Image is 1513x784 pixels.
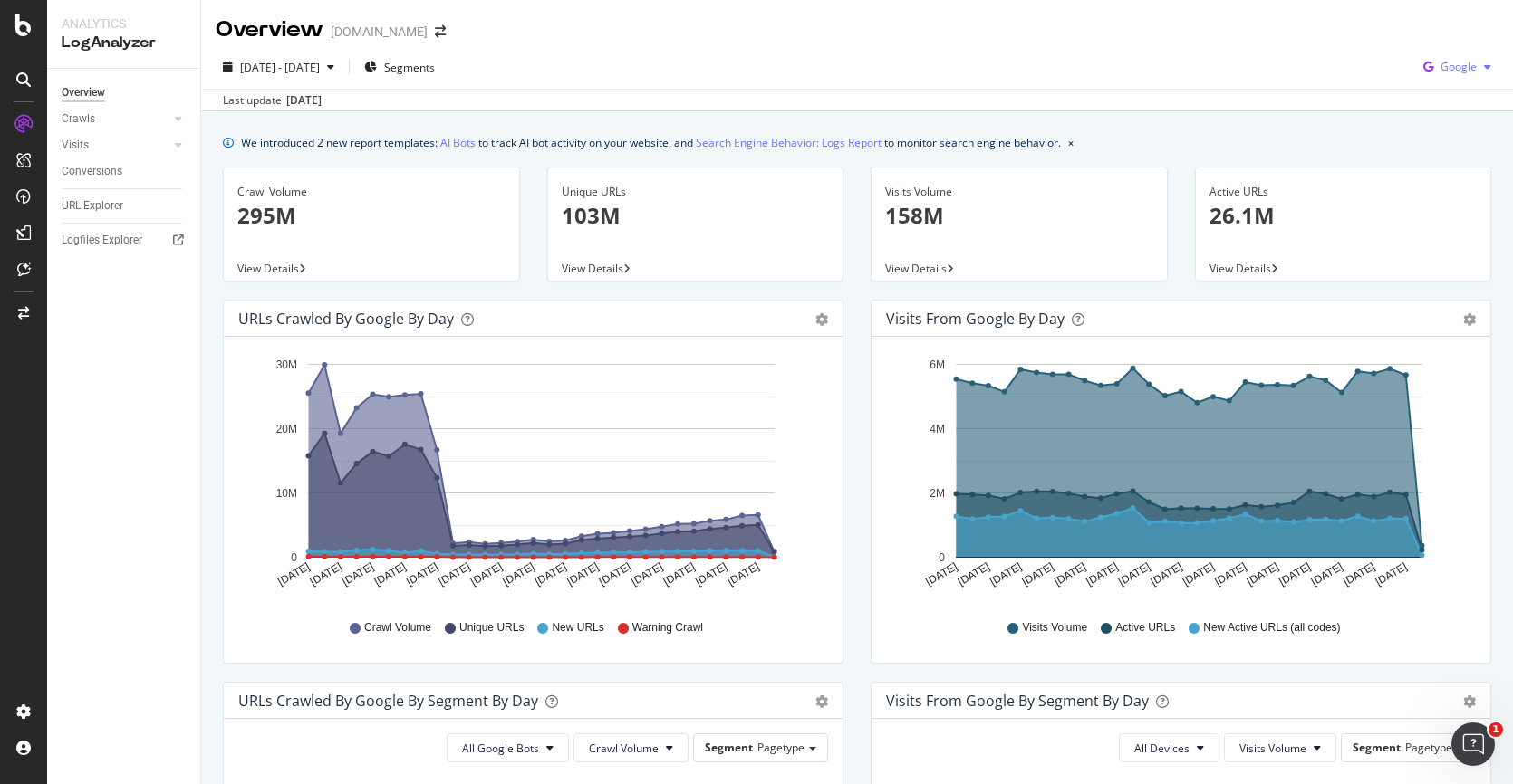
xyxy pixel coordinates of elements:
[886,310,1065,328] div: Visits from Google by day
[501,560,537,588] text: [DATE]
[62,162,122,181] div: Conversions
[62,136,169,155] a: Visits
[629,560,665,588] text: [DATE]
[1239,741,1306,756] span: Visits Volume
[62,196,188,215] a: URL Explorer
[331,23,428,41] div: [DOMAIN_NAME]
[815,313,828,326] div: gear
[956,560,992,588] text: [DATE]
[573,733,689,762] button: Crawl Volume
[1209,184,1478,200] div: Active URLs
[1119,733,1219,762] button: All Devices
[1441,59,1477,74] span: Google
[308,560,344,588] text: [DATE]
[62,83,188,102] a: Overview
[886,351,1470,603] div: A chart.
[1224,733,1336,762] button: Visits Volume
[988,560,1024,588] text: [DATE]
[1022,620,1087,636] span: Visits Volume
[597,560,633,588] text: [DATE]
[552,620,603,636] span: New URLs
[275,560,312,588] text: [DATE]
[1134,741,1190,756] span: All Devices
[440,133,476,152] a: AI Bots
[223,92,322,109] div: Last update
[364,620,431,636] span: Crawl Volume
[459,620,524,636] span: Unique URLs
[589,741,659,756] span: Crawl Volume
[562,261,623,276] span: View Details
[705,740,753,755] span: Segment
[939,551,945,564] text: 0
[372,560,409,588] text: [DATE]
[930,487,945,500] text: 2M
[885,200,1153,231] p: 158M
[815,695,828,708] div: gear
[291,551,297,564] text: 0
[237,261,299,276] span: View Details
[930,359,945,371] text: 6M
[340,560,376,588] text: [DATE]
[62,162,188,181] a: Conversions
[276,359,297,371] text: 30M
[1463,313,1476,326] div: gear
[62,14,186,33] div: Analytics
[1451,722,1495,766] iframe: Intercom live chat
[237,184,506,200] div: Crawl Volume
[62,83,105,102] div: Overview
[1052,560,1088,588] text: [DATE]
[62,231,188,250] a: Logfiles Explorer
[885,261,947,276] span: View Details
[1116,560,1152,588] text: [DATE]
[1212,560,1248,588] text: [DATE]
[223,133,1491,152] div: info banner
[240,60,320,75] span: [DATE] - [DATE]
[1203,620,1340,636] span: New Active URLs (all codes)
[1416,53,1499,81] button: Google
[1149,560,1185,588] text: [DATE]
[562,200,830,231] p: 103M
[237,200,506,231] p: 295M
[1084,560,1121,588] text: [DATE]
[533,560,569,588] text: [DATE]
[1020,560,1056,588] text: [DATE]
[357,53,442,81] button: Segments
[1115,620,1175,636] span: Active URLs
[462,741,539,756] span: All Google Bots
[661,560,698,588] text: [DATE]
[1181,560,1217,588] text: [DATE]
[1245,560,1281,588] text: [DATE]
[757,740,805,755] span: Pagetype
[564,560,601,588] text: [DATE]
[1489,722,1503,737] span: 1
[693,560,729,588] text: [DATE]
[1064,129,1078,156] button: close banner
[1405,740,1452,755] span: Pagetype
[286,92,322,109] div: [DATE]
[1353,740,1401,755] span: Segment
[923,560,959,588] text: [DATE]
[62,136,89,155] div: Visits
[632,620,703,636] span: Warning Crawl
[726,560,762,588] text: [DATE]
[1463,695,1476,708] div: gear
[1309,560,1345,588] text: [DATE]
[241,133,1061,152] div: We introduced 2 new report templates: to track AI bot activity on your website, and to monitor se...
[62,231,142,250] div: Logfiles Explorer
[276,487,297,500] text: 10M
[1277,560,1313,588] text: [DATE]
[384,60,435,75] span: Segments
[1341,560,1377,588] text: [DATE]
[238,351,822,603] svg: A chart.
[216,14,323,45] div: Overview
[276,423,297,435] text: 20M
[62,33,186,53] div: LogAnalyzer
[696,133,882,152] a: Search Engine Behavior: Logs Report
[238,692,538,710] div: URLs Crawled by Google By Segment By Day
[216,53,342,81] button: [DATE] - [DATE]
[62,196,123,215] div: URL Explorer
[437,560,473,588] text: [DATE]
[62,110,95,129] div: Crawls
[435,25,446,38] div: arrow-right-arrow-left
